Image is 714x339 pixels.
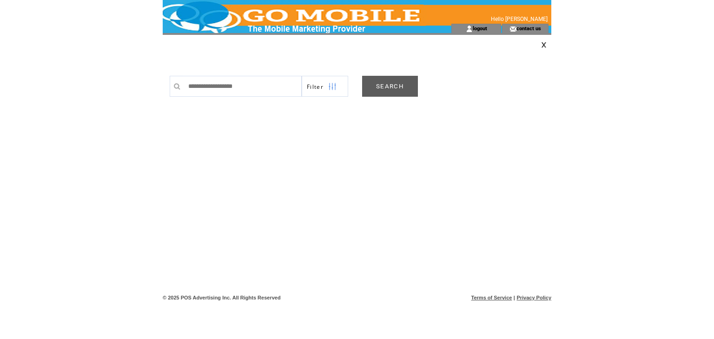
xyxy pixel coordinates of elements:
a: SEARCH [362,76,418,97]
span: | [514,295,515,300]
a: logout [473,25,487,31]
span: Hello [PERSON_NAME] [491,16,548,22]
a: Terms of Service [471,295,512,300]
a: contact us [516,25,541,31]
span: © 2025 POS Advertising Inc. All Rights Reserved [163,295,281,300]
img: account_icon.gif [466,25,473,33]
span: Show filters [307,83,324,91]
img: filters.png [328,76,337,97]
a: Privacy Policy [516,295,551,300]
a: Filter [302,76,348,97]
img: contact_us_icon.gif [509,25,516,33]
